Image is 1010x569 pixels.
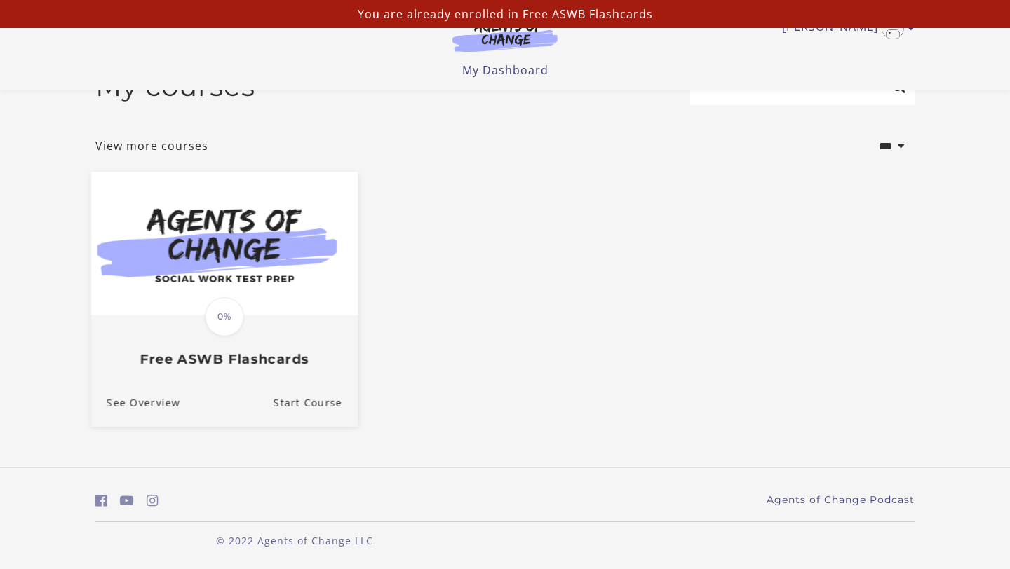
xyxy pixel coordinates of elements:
[95,137,208,154] a: View more courses
[274,379,358,426] a: Free ASWB Flashcards: Resume Course
[147,491,159,511] a: https://www.instagram.com/agentsofchangeprep/ (Open in a new window)
[462,62,548,78] a: My Dashboard
[6,6,1004,22] p: You are already enrolled in Free ASWB Flashcards
[767,493,915,507] a: Agents of Change Podcast
[438,20,572,52] img: Agents of Change Logo
[95,533,494,548] p: © 2022 Agents of Change LLC
[91,379,180,426] a: Free ASWB Flashcards: See Overview
[95,491,107,511] a: https://www.facebook.com/groups/aswbtestprep (Open in a new window)
[147,494,159,507] i: https://www.instagram.com/agentsofchangeprep/ (Open in a new window)
[205,297,244,336] span: 0%
[95,70,255,103] h2: My courses
[120,491,134,511] a: https://www.youtube.com/c/AgentsofChangeTestPrepbyMeaganMitchell (Open in a new window)
[782,17,908,39] a: Toggle menu
[95,494,107,507] i: https://www.facebook.com/groups/aswbtestprep (Open in a new window)
[120,494,134,507] i: https://www.youtube.com/c/AgentsofChangeTestPrepbyMeaganMitchell (Open in a new window)
[107,351,342,367] h3: Free ASWB Flashcards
